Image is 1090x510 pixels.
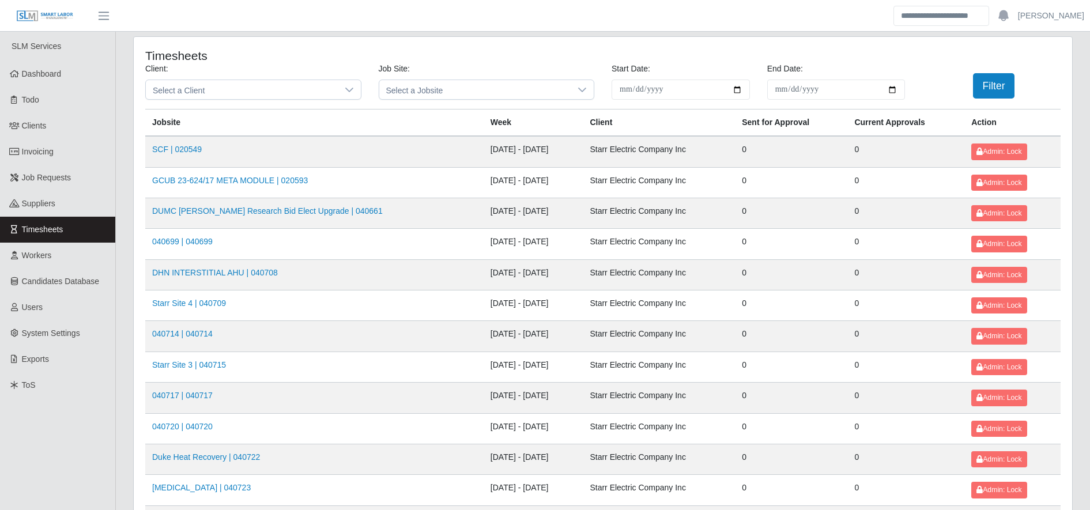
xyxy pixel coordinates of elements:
button: Filter [973,73,1015,99]
th: Week [484,109,583,137]
a: Duke Heat Recovery | 040722 [152,452,260,462]
span: Admin: Lock [976,332,1021,340]
td: 0 [847,444,964,474]
span: Admin: Lock [976,486,1021,494]
td: [DATE] - [DATE] [484,413,583,444]
span: SLM Services [12,41,61,51]
td: 0 [735,475,847,505]
td: Starr Electric Company Inc [583,290,735,321]
td: Starr Electric Company Inc [583,383,735,413]
td: 0 [735,290,847,321]
button: Admin: Lock [971,390,1027,406]
td: [DATE] - [DATE] [484,290,583,321]
th: Sent for Approval [735,109,847,137]
td: Starr Electric Company Inc [583,413,735,444]
th: Action [964,109,1061,137]
td: 0 [735,321,847,352]
th: Current Approvals [847,109,964,137]
a: 040699 | 040699 [152,237,213,246]
td: Starr Electric Company Inc [583,321,735,352]
td: 0 [847,321,964,352]
a: 040717 | 040717 [152,391,213,400]
a: DUMC [PERSON_NAME] Research Bid Elect Upgrade | 040661 [152,206,383,216]
a: Starr Site 4 | 040709 [152,299,226,308]
span: Dashboard [22,69,62,78]
a: 040720 | 040720 [152,422,213,431]
td: 0 [735,167,847,198]
span: Exports [22,354,49,364]
h4: Timesheets [145,48,516,63]
span: Users [22,303,43,312]
td: Starr Electric Company Inc [583,352,735,382]
td: [DATE] - [DATE] [484,475,583,505]
td: Starr Electric Company Inc [583,475,735,505]
a: DHN INTERSTITIAL AHU | 040708 [152,268,278,277]
a: 040714 | 040714 [152,329,213,338]
span: Admin: Lock [976,179,1021,187]
td: [DATE] - [DATE] [484,136,583,167]
td: Starr Electric Company Inc [583,229,735,259]
td: [DATE] - [DATE] [484,259,583,290]
button: Admin: Lock [971,451,1027,467]
span: Job Requests [22,173,71,182]
td: 0 [735,352,847,382]
button: Admin: Lock [971,175,1027,191]
span: ToS [22,380,36,390]
span: Admin: Lock [976,455,1021,463]
th: Client [583,109,735,137]
td: 0 [735,413,847,444]
button: Admin: Lock [971,267,1027,283]
span: Admin: Lock [976,209,1021,217]
label: Client: [145,63,168,75]
span: Admin: Lock [976,394,1021,402]
button: Admin: Lock [971,236,1027,252]
label: Start Date: [612,63,650,75]
span: Todo [22,95,39,104]
span: Candidates Database [22,277,100,286]
td: Starr Electric Company Inc [583,198,735,228]
td: Starr Electric Company Inc [583,444,735,474]
td: 0 [847,136,964,167]
td: 0 [847,475,964,505]
td: 0 [735,444,847,474]
button: Admin: Lock [971,482,1027,498]
td: 0 [847,198,964,228]
td: Starr Electric Company Inc [583,136,735,167]
span: System Settings [22,328,80,338]
td: 0 [735,383,847,413]
span: Admin: Lock [976,271,1021,279]
a: SCF | 020549 [152,145,202,154]
td: Starr Electric Company Inc [583,259,735,290]
button: Admin: Lock [971,297,1027,313]
td: 0 [735,136,847,167]
td: 0 [735,229,847,259]
label: End Date: [767,63,803,75]
a: [MEDICAL_DATA] | 040723 [152,483,251,492]
td: 0 [847,383,964,413]
a: GCUB 23-624/17 META MODULE | 020593 [152,176,308,185]
label: Job Site: [379,63,410,75]
td: [DATE] - [DATE] [484,352,583,382]
input: Search [893,6,989,26]
td: [DATE] - [DATE] [484,229,583,259]
button: Admin: Lock [971,421,1027,437]
td: [DATE] - [DATE] [484,167,583,198]
span: Admin: Lock [976,240,1021,248]
a: Starr Site 3 | 040715 [152,360,226,369]
td: [DATE] - [DATE] [484,198,583,228]
th: Jobsite [145,109,484,137]
span: Clients [22,121,47,130]
td: Starr Electric Company Inc [583,167,735,198]
a: [PERSON_NAME] [1018,10,1084,22]
button: Admin: Lock [971,143,1027,160]
span: Suppliers [22,199,55,208]
td: 0 [847,167,964,198]
span: Admin: Lock [976,425,1021,433]
td: 0 [847,259,964,290]
span: Admin: Lock [976,363,1021,371]
td: 0 [847,290,964,321]
td: 0 [847,352,964,382]
span: Select a Client [146,80,338,99]
span: Workers [22,251,52,260]
td: 0 [847,413,964,444]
